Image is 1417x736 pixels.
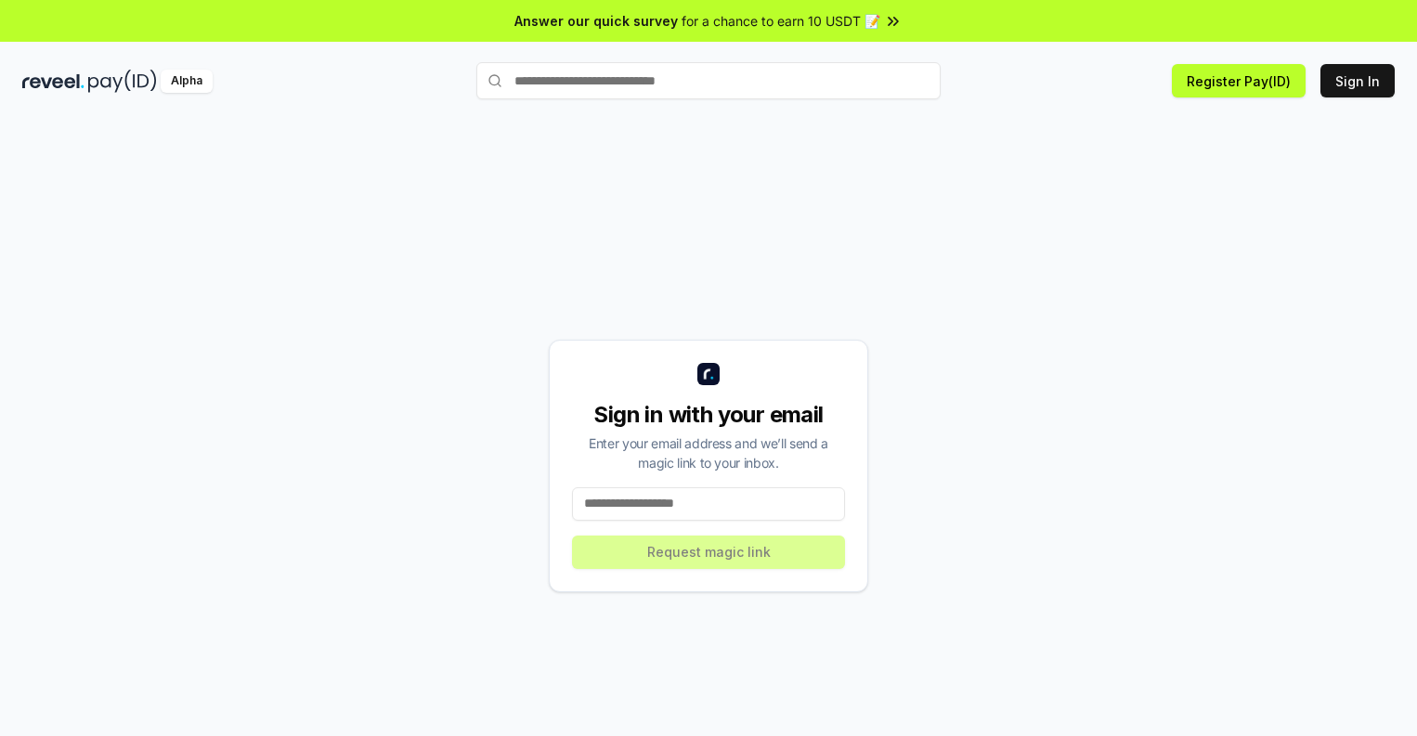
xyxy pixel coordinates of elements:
div: Sign in with your email [572,400,845,430]
img: pay_id [88,70,157,93]
span: Answer our quick survey [514,11,678,31]
img: logo_small [697,363,720,385]
button: Register Pay(ID) [1172,64,1306,97]
div: Enter your email address and we’ll send a magic link to your inbox. [572,433,845,472]
span: for a chance to earn 10 USDT 📝 [682,11,880,31]
button: Sign In [1320,64,1395,97]
img: reveel_dark [22,70,84,93]
div: Alpha [161,70,213,93]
